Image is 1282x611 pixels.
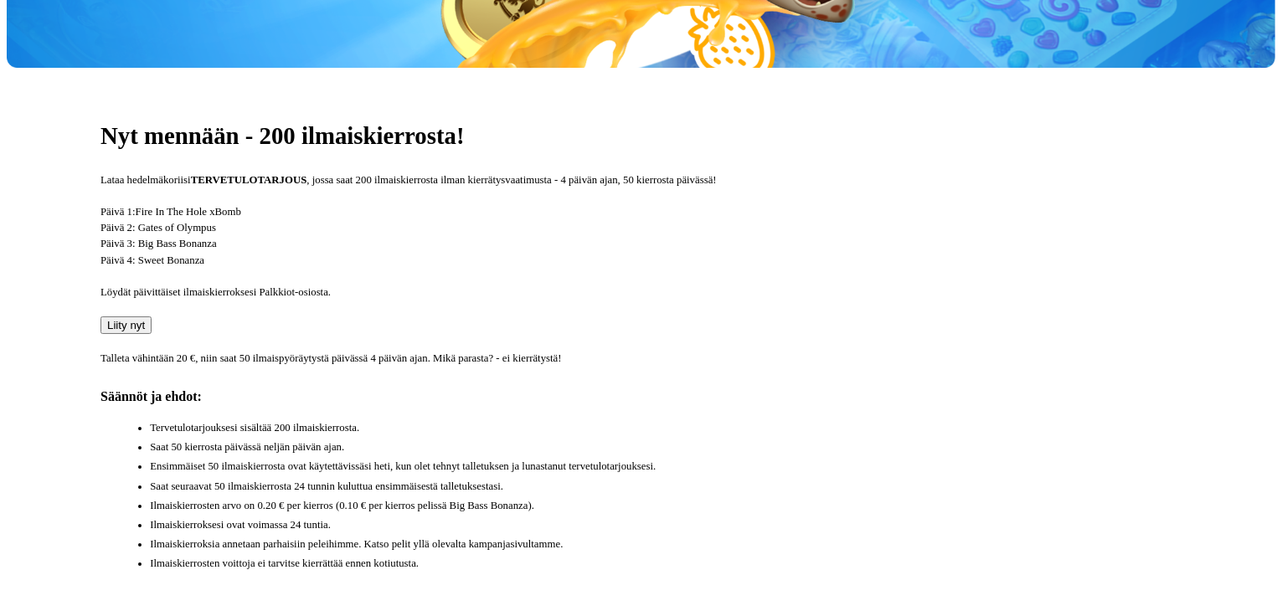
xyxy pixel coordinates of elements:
button: Liity nyt [100,316,152,334]
h4: Säännöt ja ehdot: [100,388,1182,404]
li: Ilmaiskierrosten voittoja ei tarvitse kierrättää ennen kotiutusta. [150,556,1182,572]
p: Löydät päivittäiset ilmaiskierroksesi Palkkiot-osiosta. [100,285,1182,300]
li: Ilmaiskierroksia annetaan parhaisiin peleihimme. Katso pelit yllä olevalta kampanjasivultamme. [150,537,1182,552]
p: Talleta vähintään 20 €, niin saat 50 ilmaispyöräytystä päivässä 4 päivän ajan. Mikä parasta? - ei... [100,351,1182,367]
li: Tervetulotarjouksesi sisältää 200 ilmaiskierrosta. [150,420,1182,436]
span: Liity nyt [107,319,145,331]
span: Fire In The Hole xBomb [136,206,241,218]
li: Saat 50 kierrosta päivässä neljän päivän ajan. [150,439,1182,455]
li: Ilmaiskierrosten arvo on 0.20 € per kierros (0.10 € per kierros pelissä Big Bass Bonanza). [150,498,1182,514]
p: Lataa hedelmäkoriisi , jossa saat 200 ilmaiskierrosta ilman kierrätysvaatimusta - 4 päivän ajan, ... [100,172,1182,188]
p: Päivä 1: Päivä 2: Gates of Olympus Päivä 3: Big Bass Bonanza Päivä 4: Sweet Bonanza [100,204,1182,269]
li: Ensimmäiset 50 ilmaiskierrosta ovat käytettävissäsi heti, kun olet tehnyt talletuksen ja lunastan... [150,459,1182,475]
h1: Nyt mennään - 200 ilmaiskierrosta! [100,121,1182,151]
li: Ilmaiskierroksesi ovat voimassa 24 tuntia. [150,517,1182,533]
li: Saat seuraavat 50 ilmaiskierrosta 24 tunnin kuluttua ensimmäisestä talletuksestasi. [150,479,1182,495]
strong: TERVETULOTARJOUS [191,174,307,186]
